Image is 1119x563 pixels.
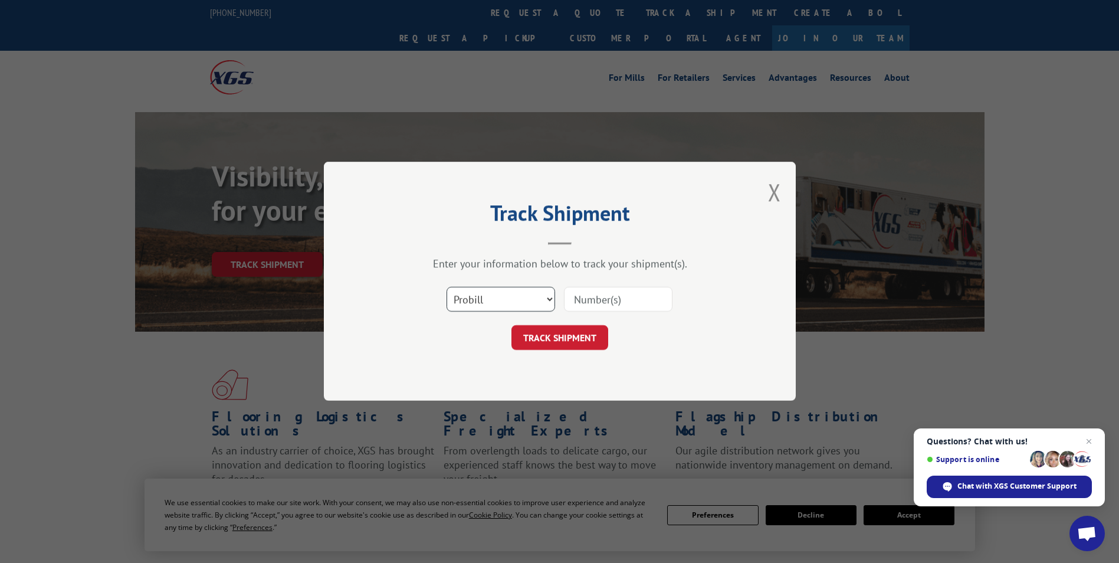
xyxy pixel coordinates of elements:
[511,326,608,351] button: TRACK SHIPMENT
[1082,434,1096,449] span: Close chat
[564,287,672,312] input: Number(s)
[927,437,1092,446] span: Questions? Chat with us!
[383,205,737,227] h2: Track Shipment
[383,257,737,271] div: Enter your information below to track your shipment(s).
[768,176,781,208] button: Close modal
[927,455,1026,464] span: Support is online
[927,476,1092,498] div: Chat with XGS Customer Support
[1069,516,1105,551] div: Open chat
[957,481,1077,492] span: Chat with XGS Customer Support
